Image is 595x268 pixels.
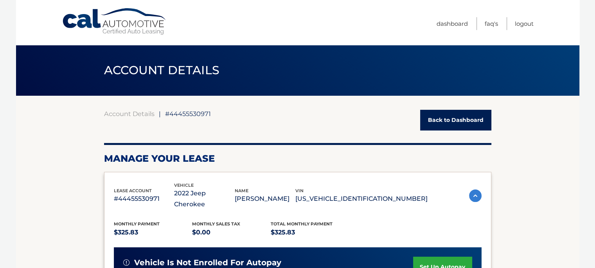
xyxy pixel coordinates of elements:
h2: Manage Your Lease [104,153,491,164]
span: ACCOUNT DETAILS [104,63,220,77]
a: Cal Automotive [62,8,167,36]
span: name [235,188,248,193]
span: vehicle [174,182,194,188]
p: [PERSON_NAME] [235,193,295,204]
p: $325.83 [271,227,349,238]
span: vehicle is not enrolled for autopay [134,258,281,268]
img: accordion-active.svg [469,189,482,202]
a: FAQ's [485,17,498,30]
a: Account Details [104,110,155,118]
span: Monthly sales Tax [192,221,240,227]
p: $0.00 [192,227,271,238]
p: 2022 Jeep Cherokee [174,188,235,210]
a: Back to Dashboard [420,110,491,130]
span: lease account [114,188,152,193]
a: Logout [515,17,534,30]
span: #44455530971 [165,110,211,118]
p: $325.83 [114,227,192,238]
p: #44455530971 [114,193,174,204]
img: alert-white.svg [123,259,129,266]
span: Total Monthly Payment [271,221,333,227]
a: Dashboard [437,17,468,30]
p: [US_VEHICLE_IDENTIFICATION_NUMBER] [295,193,428,204]
span: Monthly Payment [114,221,160,227]
span: | [159,110,161,118]
span: vin [295,188,304,193]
